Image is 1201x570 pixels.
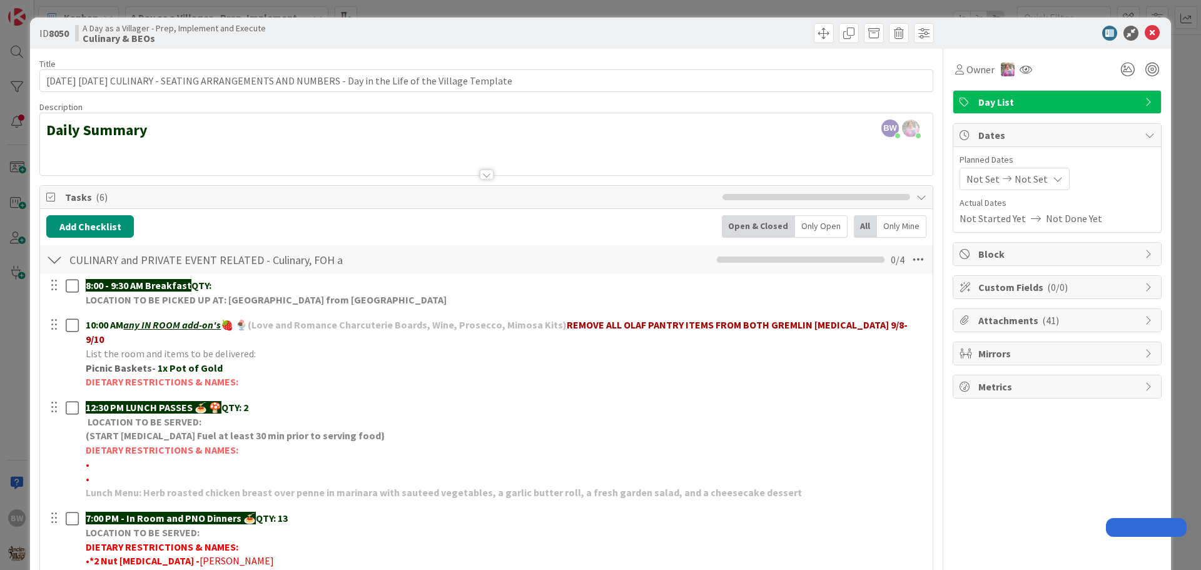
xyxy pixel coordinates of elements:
span: Not Set [1015,171,1048,186]
strong: 12:30 PM LUNCH PASSES 🍝 🍄 [86,401,221,414]
strong: (START [MEDICAL_DATA] Fuel at least 30 min prior to serving food} [86,429,385,442]
div: All [854,215,877,238]
strong: QTY: 13 [256,512,288,524]
strong: 10:00 AM [86,318,221,331]
span: • [86,458,89,471]
span: • [86,472,89,485]
input: Add Checklist... [65,248,347,271]
strong: 8:00 - 9:30 AM Breakfast [86,279,191,292]
strong: DIETARY RESTRICTIONS & NAMES: [86,444,238,456]
span: Description [39,101,83,113]
span: ( 41 ) [1042,314,1059,327]
span: A Day as a Villager - Prep, Implement and Execute [83,23,266,33]
strong: • [86,554,89,567]
span: List the room and items to be delivered: [86,347,256,360]
strong: LOCATION TO BE SERVED: [86,526,200,539]
div: Open & Closed [722,215,795,238]
strong: LOCATION TO BE SERVED: [88,415,201,428]
strong: QTY: [191,279,211,292]
strong: (Love and Romance Charcuterie Boards, Wine, Prosecco, Mimosa Kits) [248,318,567,331]
span: Day List [978,94,1138,109]
strong: *2 Nut [MEDICAL_DATA] - [89,554,200,567]
strong: Daily Summary [46,120,148,140]
label: Title [39,58,56,69]
span: Actual Dates [960,196,1155,210]
b: 8050 [49,27,69,39]
p: 🍓 🍨 [86,318,924,346]
span: Dates [978,128,1138,143]
span: 0 / 4 [891,252,905,267]
strong: LOCATION TO BE PICKED UP AT: [GEOGRAPHIC_DATA] from [GEOGRAPHIC_DATA] [86,293,447,306]
div: Only Open [795,215,848,238]
span: Metrics [978,379,1138,394]
strong: QTY: 2 [221,401,248,414]
span: [PERSON_NAME] [200,554,274,567]
button: Add Checklist [46,215,134,238]
span: Planned Dates [960,153,1155,166]
input: type card name here... [39,69,933,92]
strong: 7:00 PM - In Room and PNO Dinners 🍝 [86,512,256,524]
span: ( 0/0 ) [1047,281,1068,293]
strong: Lunch Menu: Herb roasted chicken breast over penne in marinara with sauteed vegetables, a garlic ... [86,486,802,499]
span: ID [39,26,69,41]
span: Attachments [978,313,1138,328]
strong: Picnic Baskets- [86,362,156,374]
div: Only Mine [877,215,926,238]
span: Not Set [966,171,1000,186]
u: any IN ROOM add-on's [123,318,221,331]
span: Not Started Yet [960,211,1026,226]
span: Not Done Yet [1046,211,1102,226]
span: Mirrors [978,346,1138,361]
strong: DIETARY RESTRICTIONS & NAMES: [86,541,238,553]
span: ( 6 ) [96,191,108,203]
img: OM [1001,63,1015,76]
span: Tasks [65,190,716,205]
span: Owner [966,62,995,77]
span: Block [978,247,1138,262]
strong: DIETARY RESTRICTIONS & NAMES: [86,375,238,388]
span: BW [881,120,899,137]
img: bklUz41EpKldlYG3pYEaPEeU1dmBgUth.jpg [902,120,920,137]
b: Culinary & BEOs [83,33,266,43]
span: Custom Fields [978,280,1138,295]
strong: 1x Pot of Gold [158,362,223,374]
